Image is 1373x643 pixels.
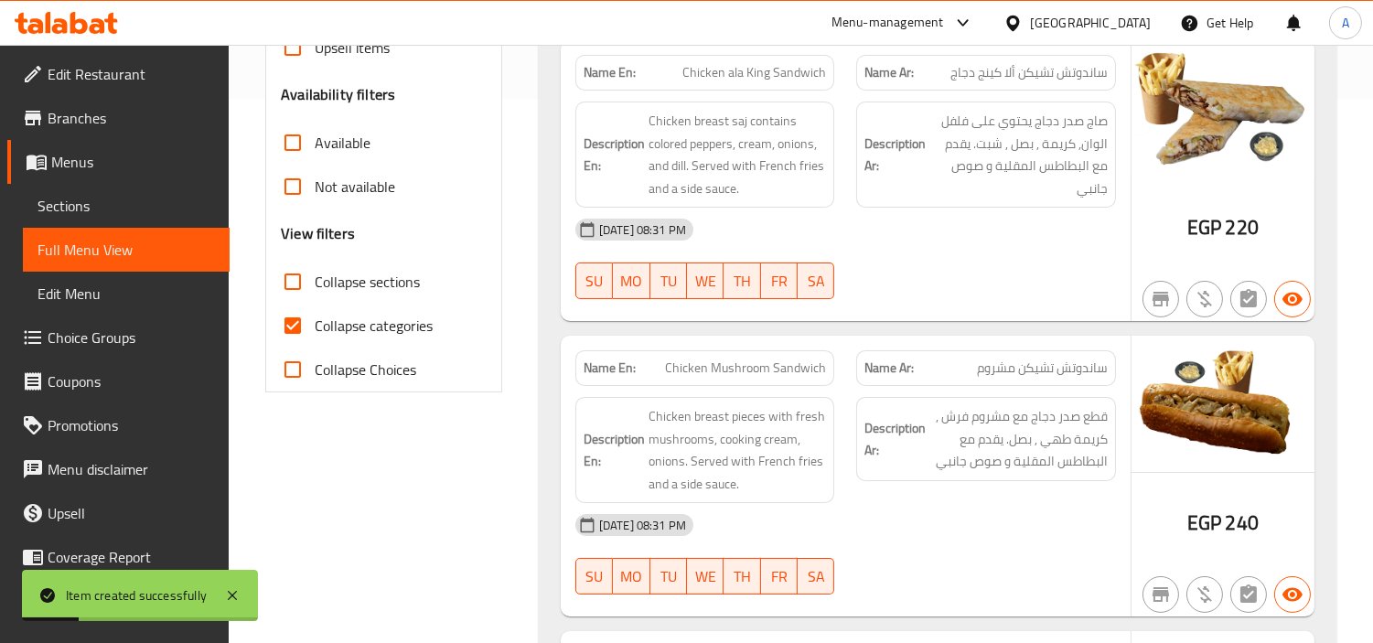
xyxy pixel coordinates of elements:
a: Choice Groups [7,316,230,359]
div: [GEOGRAPHIC_DATA] [1030,13,1151,33]
span: 220 [1225,209,1258,245]
span: Menus [51,151,215,173]
a: Menu disclaimer [7,447,230,491]
span: Collapse sections [315,271,420,293]
span: EGP [1187,505,1221,541]
button: Not branch specific item [1142,576,1179,613]
button: SA [798,558,834,595]
span: A [1342,13,1349,33]
span: SU [584,268,606,295]
span: TH [731,268,753,295]
strong: Name En: [584,359,636,378]
span: EGP [1187,209,1221,245]
a: Grocery Checklist [7,579,230,623]
span: TU [658,268,680,295]
span: Coupons [48,370,215,392]
a: Menus [7,140,230,184]
div: Menu-management [831,12,944,34]
span: Upsell [48,502,215,524]
strong: Name En: [584,63,636,82]
img: mmw_638894141047002745 [1132,336,1314,473]
span: قطع صدر دجاج مع مشروم فرش , كريمة طهي , بصل. يقدم مع البطاطس المقلية و صوص جانبي [929,405,1108,473]
span: WE [694,268,716,295]
a: Sections [23,184,230,228]
button: Not has choices [1230,281,1267,317]
span: Not available [315,176,395,198]
button: Not has choices [1230,576,1267,613]
a: Edit Restaurant [7,52,230,96]
span: Chicken ala King Sandwich [682,63,826,82]
button: FR [761,558,798,595]
span: 240 [1225,505,1258,541]
strong: Description Ar: [864,417,926,462]
button: TH [724,558,760,595]
span: TU [658,563,680,590]
span: WE [694,563,716,590]
span: Promotions [48,414,215,436]
span: [DATE] 08:31 PM [592,517,693,534]
span: Edit Menu [38,283,215,305]
span: Chicken breast pieces with fresh mushrooms, cooking cream, onions. Served with French fries and a... [649,405,827,495]
button: SA [798,263,834,299]
div: Item created successfully [66,585,207,605]
img: mmw_638894138139712350 [1132,40,1314,177]
span: SA [805,563,827,590]
span: Chicken Mushroom Sandwich [665,359,826,378]
span: MO [620,268,642,295]
strong: Name Ar: [864,63,914,82]
strong: Description Ar: [864,133,926,177]
span: [DATE] 08:31 PM [592,221,693,239]
span: Available [315,132,370,154]
a: Coverage Report [7,535,230,579]
button: WE [687,558,724,595]
span: SA [805,268,827,295]
button: Purchased item [1186,281,1223,317]
span: Sections [38,195,215,217]
span: SU [584,563,606,590]
span: Menu disclaimer [48,458,215,480]
span: ساندوتش تشيكن مشروم [977,359,1108,378]
span: Collapse categories [315,315,433,337]
a: Branches [7,96,230,140]
span: MO [620,563,642,590]
span: Coverage Report [48,546,215,568]
a: Upsell [7,491,230,535]
span: FR [768,563,790,590]
button: SU [575,558,613,595]
button: WE [687,263,724,299]
strong: Name Ar: [864,359,914,378]
strong: Description En: [584,428,645,473]
span: صاج صدر دجاج يحتوي على فلفل الوان, كريمة , بصل , شبت. يقدم مع البطاطس المقلية و صوص جانبي [929,110,1108,199]
span: Collapse Choices [315,359,416,380]
h3: Availability filters [281,84,395,105]
h3: View filters [281,223,355,244]
span: FR [768,268,790,295]
span: Choice Groups [48,327,215,348]
button: MO [613,263,649,299]
a: Edit Menu [23,272,230,316]
span: ساندوتش تشيكن ألا كينج دجاج [950,63,1108,82]
span: Branches [48,107,215,129]
button: TH [724,263,760,299]
button: TU [650,558,687,595]
span: TH [731,563,753,590]
strong: Description En: [584,133,645,177]
button: Available [1274,281,1311,317]
button: MO [613,558,649,595]
span: Edit Restaurant [48,63,215,85]
button: Purchased item [1186,576,1223,613]
a: Promotions [7,403,230,447]
span: Chicken breast saj contains colored peppers, cream, onions, and dill. Served with French fries an... [649,110,827,199]
button: TU [650,263,687,299]
button: FR [761,263,798,299]
span: Upsell items [315,37,390,59]
button: Not branch specific item [1142,281,1179,317]
a: Full Menu View [23,228,230,272]
span: Full Menu View [38,239,215,261]
a: Coupons [7,359,230,403]
button: Available [1274,576,1311,613]
button: SU [575,263,613,299]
